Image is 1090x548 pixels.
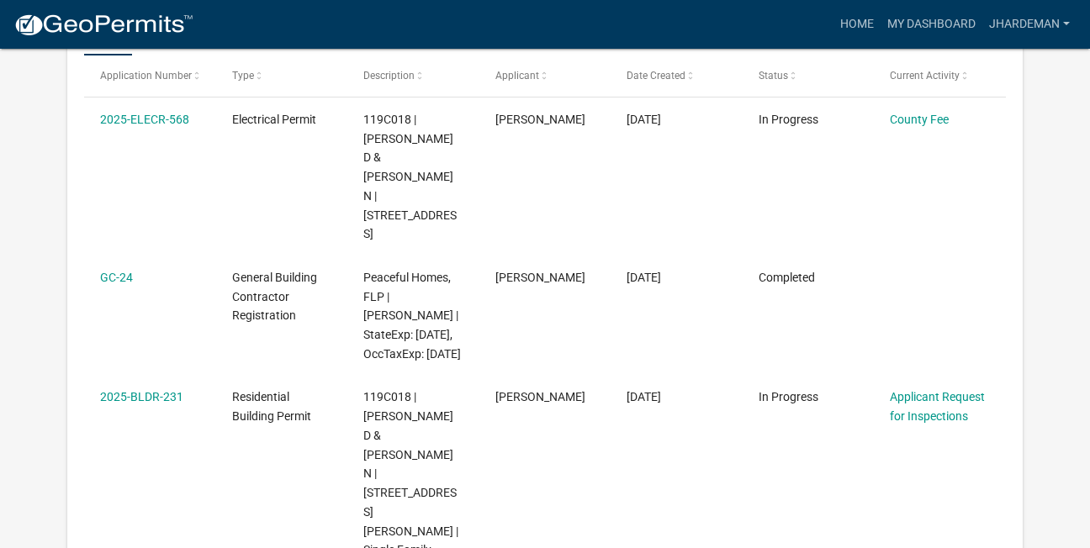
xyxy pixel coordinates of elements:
datatable-header-cell: Status [743,55,875,96]
datatable-header-cell: Application Number [84,55,216,96]
span: Status [759,70,788,82]
span: General Building Contractor Registration [232,271,317,323]
span: Julisia Hardeman [495,271,585,284]
a: Home [833,8,881,40]
datatable-header-cell: Applicant [479,55,611,96]
span: 07/28/2025 [627,271,661,284]
span: Type [232,70,254,82]
span: 119C018 | CHAMBERLAIN JAMES D & BRANDI N | 539 Sparta Hwy, Eatonton, GA, USA [363,113,457,241]
span: 10/02/2025 [627,113,661,126]
span: In Progress [759,390,818,403]
span: Peaceful Homes, FLP | Julisia Hardeman | StateExp: 06/30/2026, OccTaxExp: 12/31/2025 [363,271,461,361]
datatable-header-cell: Date Created [611,55,743,96]
datatable-header-cell: Description [347,55,479,96]
span: Electrical Permit [232,113,316,126]
span: Applicant [495,70,539,82]
span: In Progress [759,113,818,126]
span: Julisia Hardeman [495,113,585,126]
span: Date Created [627,70,685,82]
a: 2025-ELECR-568 [100,113,189,126]
span: 07/28/2025 [627,390,661,403]
a: GC-24 [100,271,133,284]
span: Application Number [100,70,192,82]
datatable-header-cell: Current Activity [874,55,1006,96]
span: Current Activity [890,70,960,82]
datatable-header-cell: Type [215,55,347,96]
span: Description [363,70,415,82]
a: County Fee [890,113,949,126]
span: Completed [759,271,815,284]
a: My Dashboard [881,8,982,40]
a: Applicant Request for Inspections [890,390,985,423]
span: Residential Building Permit [232,390,311,423]
span: Julisia Hardeman [495,390,585,403]
a: 2025-BLDR-231 [100,390,183,403]
a: jhardeman [982,8,1077,40]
